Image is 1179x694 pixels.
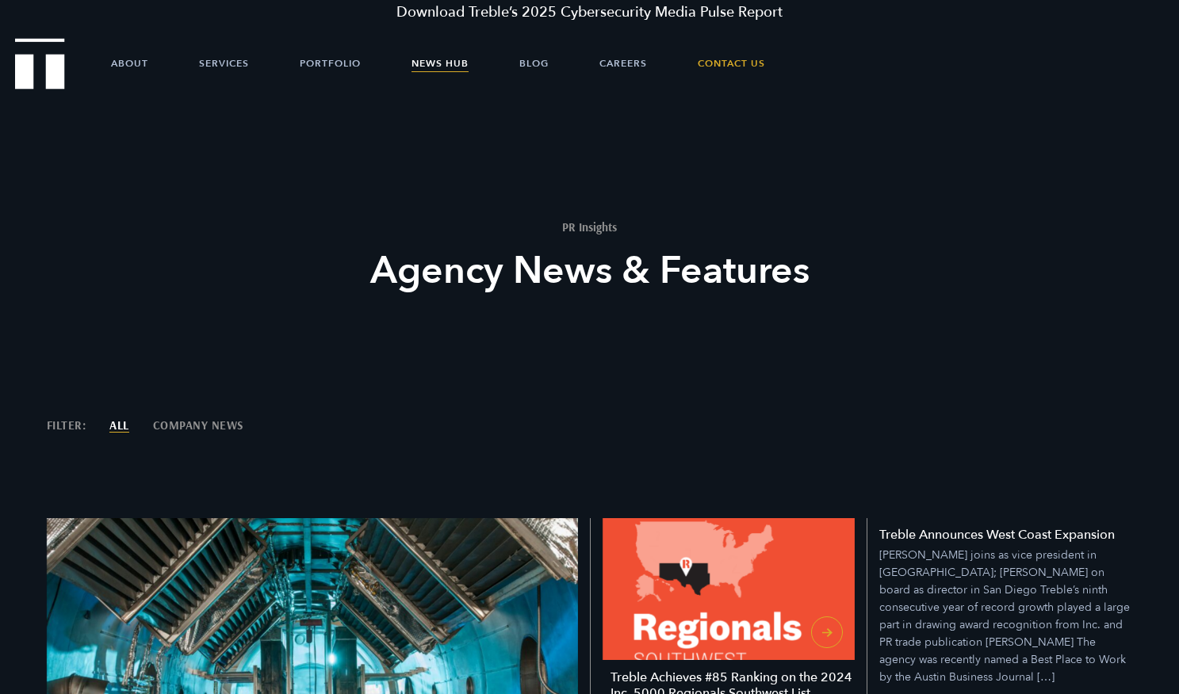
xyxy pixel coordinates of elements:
[300,40,361,87] a: Portfolio
[599,40,647,87] a: Careers
[15,38,65,89] img: Treble logo
[412,40,469,87] a: News Hub
[879,527,1115,543] h5: Treble Announces West Coast Expansion
[111,40,148,87] a: About
[603,518,855,660] img: Treble Achieves #85 Ranking on the 2024 Inc. 5000 Regionals Southwest List
[16,40,63,88] a: Treble Homepage
[153,419,243,431] a: Filter by Company News
[297,246,882,296] h2: Agency News & Features
[199,40,249,87] a: Services
[519,40,549,87] a: Blog
[698,40,765,87] a: Contact Us
[109,419,129,431] a: Show All
[47,419,86,431] li: Filter:
[297,221,882,233] h1: PR Insights
[879,547,1133,686] p: [PERSON_NAME] joins as vice president in [GEOGRAPHIC_DATA]; [PERSON_NAME] on board as director in...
